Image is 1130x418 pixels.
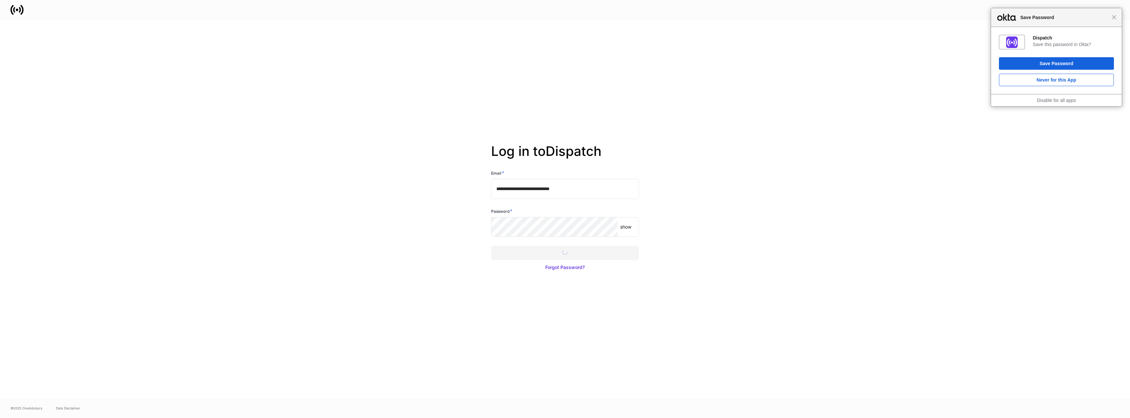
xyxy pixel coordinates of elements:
[1033,35,1114,41] div: Dispatch
[1006,37,1018,48] img: IoaI0QAAAAZJREFUAwDpn500DgGa8wAAAABJRU5ErkJggg==
[1037,98,1076,103] a: Disable for all apps
[999,74,1114,86] button: Never for this App
[999,57,1114,70] button: Save Password
[1033,41,1114,47] div: Save this password in Okta?
[1017,13,1112,21] span: Save Password
[1112,15,1117,20] span: Close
